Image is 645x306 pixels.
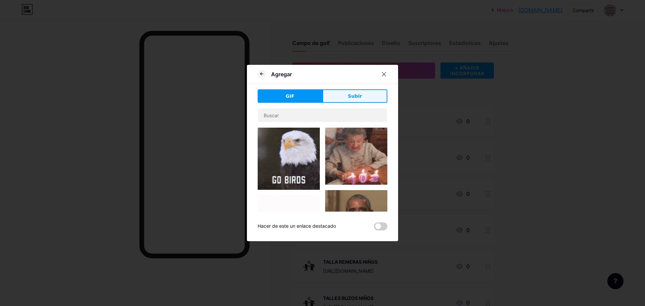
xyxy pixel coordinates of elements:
font: Subir [348,93,362,99]
input: Buscar [258,108,387,122]
button: GIF [258,89,322,103]
font: Hacer de este un enlace destacado [258,223,336,229]
img: Gihpy [258,195,320,257]
img: Gihpy [325,128,387,185]
img: Gihpy [258,128,320,190]
font: GIF [286,93,294,99]
font: Agregar [271,71,292,78]
img: Gihpy [325,190,387,252]
button: Subir [322,89,387,103]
